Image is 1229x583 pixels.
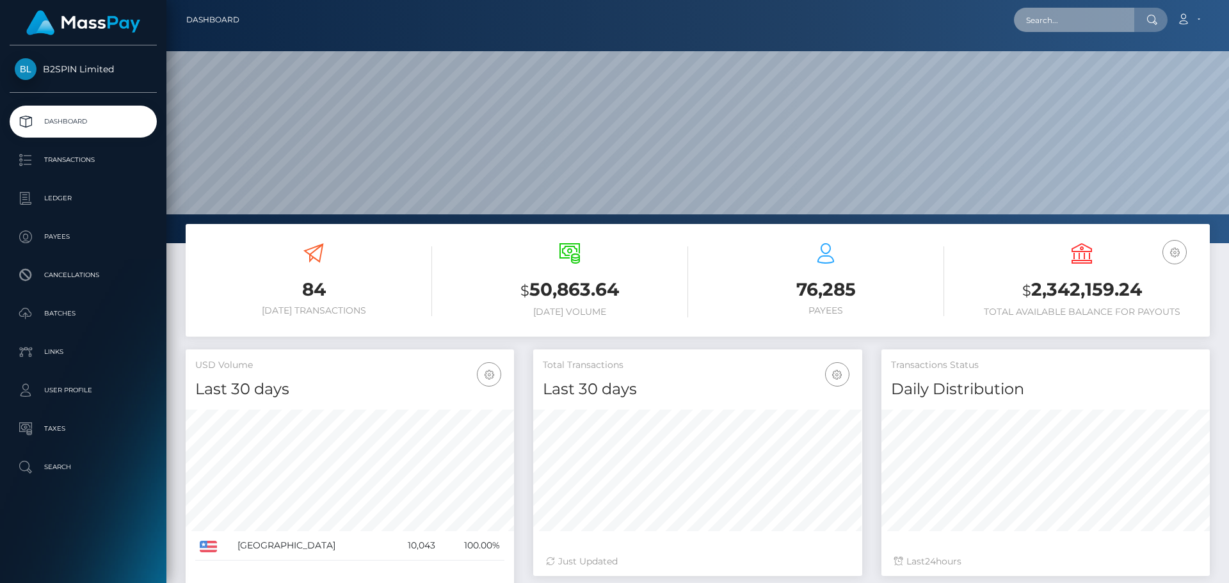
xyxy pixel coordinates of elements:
[925,555,936,567] span: 24
[10,144,157,176] a: Transactions
[10,374,157,406] a: User Profile
[707,305,944,316] h6: Payees
[10,106,157,138] a: Dashboard
[15,112,152,131] p: Dashboard
[195,305,432,316] h6: [DATE] Transactions
[186,6,239,33] a: Dashboard
[451,307,688,317] h6: [DATE] Volume
[195,378,504,401] h4: Last 30 days
[10,336,157,368] a: Links
[15,150,152,170] p: Transactions
[15,458,152,477] p: Search
[520,282,529,299] small: $
[15,58,36,80] img: B2SPIN Limited
[15,266,152,285] p: Cancellations
[15,227,152,246] p: Payees
[15,342,152,362] p: Links
[387,531,440,561] td: 10,043
[10,451,157,483] a: Search
[891,359,1200,372] h5: Transactions Status
[26,10,140,35] img: MassPay Logo
[10,413,157,445] a: Taxes
[15,381,152,400] p: User Profile
[15,189,152,208] p: Ledger
[10,221,157,253] a: Payees
[10,63,157,75] span: B2SPIN Limited
[451,277,688,303] h3: 50,863.64
[891,378,1200,401] h4: Daily Distribution
[10,182,157,214] a: Ledger
[195,359,504,372] h5: USD Volume
[1014,8,1134,32] input: Search...
[15,419,152,438] p: Taxes
[963,277,1200,303] h3: 2,342,159.24
[10,259,157,291] a: Cancellations
[894,555,1197,568] div: Last hours
[15,304,152,323] p: Batches
[440,531,504,561] td: 100.00%
[963,307,1200,317] h6: Total Available Balance for Payouts
[543,378,852,401] h4: Last 30 days
[10,298,157,330] a: Batches
[233,531,387,561] td: [GEOGRAPHIC_DATA]
[200,541,217,552] img: US.png
[543,359,852,372] h5: Total Transactions
[1022,282,1031,299] small: $
[707,277,944,302] h3: 76,285
[195,277,432,302] h3: 84
[546,555,849,568] div: Just Updated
